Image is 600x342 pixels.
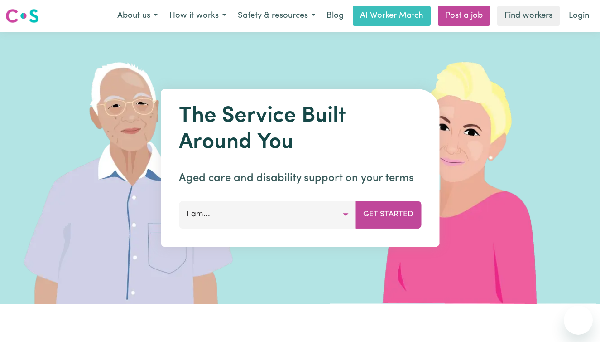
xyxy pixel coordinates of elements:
[563,6,595,26] a: Login
[232,6,321,25] button: Safety & resources
[497,6,560,26] a: Find workers
[438,6,490,26] a: Post a job
[5,5,39,26] a: Careseekers logo
[355,201,421,228] button: Get Started
[5,8,39,24] img: Careseekers logo
[353,6,431,26] a: AI Worker Match
[163,6,232,25] button: How it works
[179,103,421,156] h1: The Service Built Around You
[321,6,349,26] a: Blog
[179,201,356,228] button: I am...
[564,306,593,335] iframe: Button to launch messaging window
[179,170,421,186] p: Aged care and disability support on your terms
[111,6,163,25] button: About us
